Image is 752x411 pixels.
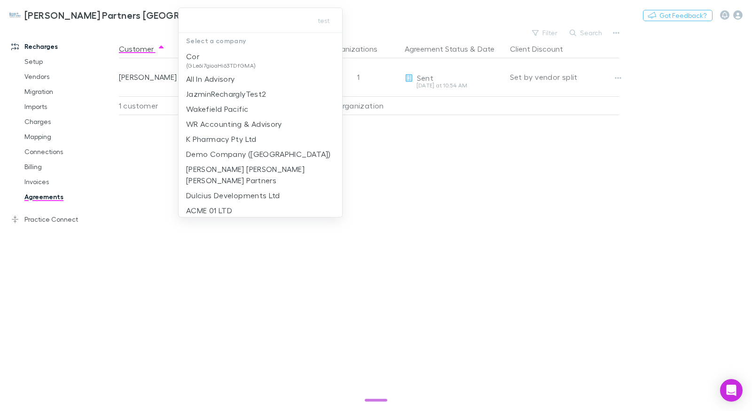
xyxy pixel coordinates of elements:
[720,379,743,402] div: Open Intercom Messenger
[186,205,232,216] p: ACME 01 LTD
[318,15,329,26] span: test
[186,190,280,201] p: Dulcius Developments Ltd
[186,163,335,186] p: [PERSON_NAME] [PERSON_NAME] [PERSON_NAME] Partners
[186,133,257,145] p: K Pharmacy Pty Ltd
[186,148,331,160] p: Demo Company ([GEOGRAPHIC_DATA])
[186,73,235,85] p: All In Advisory
[186,62,256,70] span: (GLe6i7gioaHi63TDfGMA)
[179,33,342,49] p: Select a company
[186,103,248,115] p: Wakefield Pacific
[186,118,282,130] p: WR Accounting & Advisory
[186,88,266,100] p: JazminRecharglyTest2
[186,51,256,62] p: Cor
[308,15,338,26] button: test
